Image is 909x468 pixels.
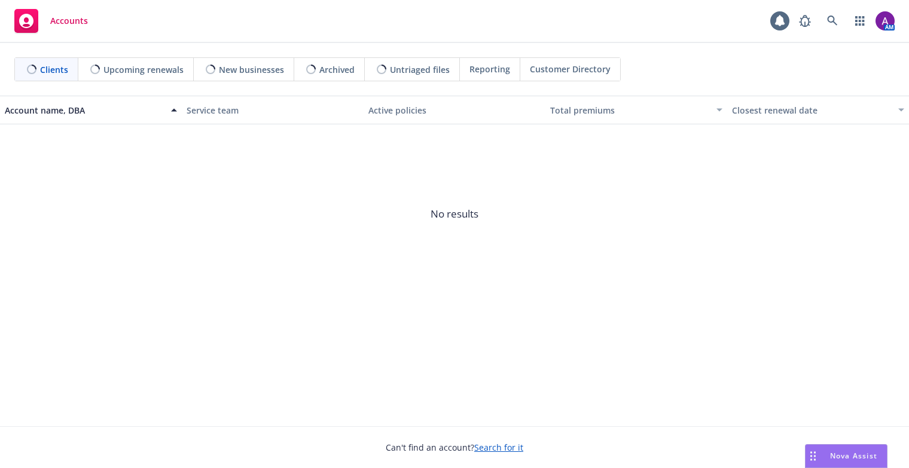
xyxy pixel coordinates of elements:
[550,104,709,117] div: Total premiums
[469,63,510,75] span: Reporting
[364,96,545,124] button: Active policies
[830,451,877,461] span: Nova Assist
[182,96,364,124] button: Service team
[5,104,164,117] div: Account name, DBA
[50,16,88,26] span: Accounts
[474,442,523,453] a: Search for it
[103,63,184,76] span: Upcoming renewals
[386,441,523,454] span: Can't find an account?
[530,63,611,75] span: Customer Directory
[219,63,284,76] span: New businesses
[10,4,93,38] a: Accounts
[848,9,872,33] a: Switch app
[805,444,887,468] button: Nova Assist
[40,63,68,76] span: Clients
[319,63,355,76] span: Archived
[793,9,817,33] a: Report a Bug
[876,11,895,30] img: photo
[368,104,541,117] div: Active policies
[545,96,727,124] button: Total premiums
[727,96,909,124] button: Closest renewal date
[806,445,820,467] div: Drag to move
[820,9,844,33] a: Search
[187,104,359,117] div: Service team
[732,104,891,117] div: Closest renewal date
[390,63,450,76] span: Untriaged files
